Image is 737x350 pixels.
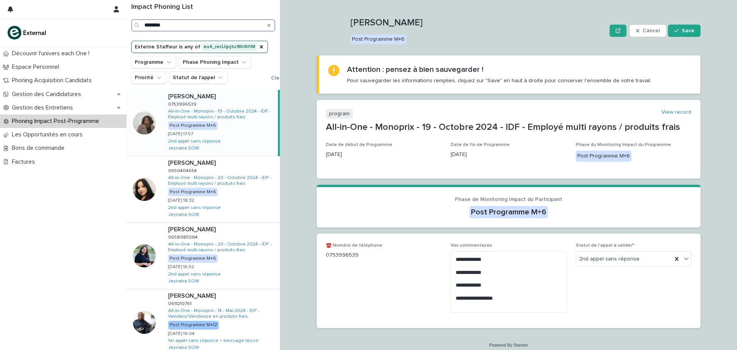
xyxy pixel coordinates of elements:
span: Phase de Monitoring Impact du Participant [455,197,562,202]
button: Phase Phoning Impact [179,56,251,68]
p: Gestion des Candidatures [9,91,87,98]
button: Statut de l'appel [169,71,228,84]
p: program [326,109,353,119]
div: Post Programme M+6 [350,35,406,44]
img: bc51vvfgR2QLHU84CWIQ [6,25,48,40]
h2: Attention : pensez à bien sauvegarder ! [347,65,483,74]
span: ☎️ Numéro de téléphone [326,243,382,248]
span: Date de fin de Programme [451,143,510,147]
p: [PERSON_NAME] [168,91,217,100]
span: Phase du Monitoring Impact du Programme [576,143,671,147]
a: 2nd appel sans réponse [168,205,221,211]
p: Découvrir l'univers each One ! [9,50,96,57]
a: Powered By Stacker [489,343,528,347]
p: [DATE] 18:32 [168,198,194,203]
p: [DATE] [451,151,566,159]
p: Espace Personnel [9,63,65,71]
p: Gestion des Entretiens [9,104,79,111]
p: 0611210761 [168,300,193,307]
div: Post Programme M+12 [168,321,219,329]
p: Les Opportunités en cours [9,131,89,138]
span: Clear all filters [271,75,307,81]
div: Post Programme M+6 [168,121,218,130]
span: Date de début de Programme [326,143,392,147]
p: [DATE] 16:52 [168,264,194,270]
span: 2nd appel sans réponse [579,255,640,263]
a: All-in-One - Monoprix - 14 - Mai 2024 - IDF - Vendeur/Vendeuse en produits frais [168,308,277,319]
a: Jeynaba SOW [168,146,199,151]
a: All-in-One - Monoprix - 20 - Octobre 2024 - IDF - Employé multi rayons / produits frais [168,242,277,253]
a: Jeynaba SOW [168,279,199,284]
div: Post Programme M+6 [168,254,218,263]
button: Save [668,25,701,37]
div: Post Programme M+6 [168,188,218,196]
a: Jeynaba SOW [168,212,199,217]
p: [PERSON_NAME] [168,291,217,300]
p: Factures [9,158,41,166]
button: Cancel [630,25,666,37]
p: Pour sauvegarder les informations remplies, cliquez sur "Save" en haut à droite pour conserver l'... [347,77,651,84]
p: Bons de commande [9,144,71,152]
span: Cancel [643,28,660,33]
a: All-in-One - Monoprix - 20 - Octobre 2024 - IDF - Employé multi rayons / produits frais [168,175,277,186]
p: [DATE] [326,151,441,159]
a: View record [661,109,691,116]
button: Priorité [131,71,166,84]
p: [PERSON_NAME] [168,158,217,167]
p: 0753996539 [326,251,441,259]
a: 1er appel sans réponse > message laissé [168,338,259,343]
p: [PERSON_NAME] [168,224,217,233]
p: Phoning Acquisition Candidats [9,77,98,84]
a: [PERSON_NAME][PERSON_NAME] 07539965390753996539 All-in-One - Monoprix - 19 - Octobre 2024 - IDF -... [127,90,280,156]
p: Phoning Impact Post-Programme [9,118,105,125]
button: Clear all filters [268,72,307,84]
span: Save [682,28,694,33]
span: Statut de l'appel à valider [576,243,634,248]
p: 0658985084 [168,233,199,240]
p: All-in-One - Monoprix - 19 - Octobre 2024 - IDF - Employé multi rayons / produits frais [326,122,691,133]
p: [PERSON_NAME] [350,17,606,28]
input: Search [131,19,275,32]
button: Programme [131,56,176,68]
h1: Impact Phoning List [131,3,275,12]
a: [PERSON_NAME][PERSON_NAME] 06504046540650404654 All-in-One - Monoprix - 20 - Octobre 2024 - IDF -... [127,156,280,223]
div: Post Programme M+6 [469,206,548,218]
p: [DATE] 19:04 [168,331,195,337]
div: Post Programme M+6 [576,151,631,162]
span: Vos commentaires [451,243,492,248]
p: 0650404654 [168,167,198,174]
button: Externe Staffeur [131,41,268,53]
a: 2nd appel sans réponse [168,139,221,144]
p: [DATE] 17:57 [168,131,193,137]
a: 2nd appel sans réponse [168,272,221,277]
a: All-in-One - Monoprix - 19 - Octobre 2024 - IDF - Employé multi rayons / produits frais [168,109,275,120]
p: 0753996539 [168,100,198,107]
a: [PERSON_NAME][PERSON_NAME] 06589850840658985084 All-in-One - Monoprix - 20 - Octobre 2024 - IDF -... [127,223,280,289]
